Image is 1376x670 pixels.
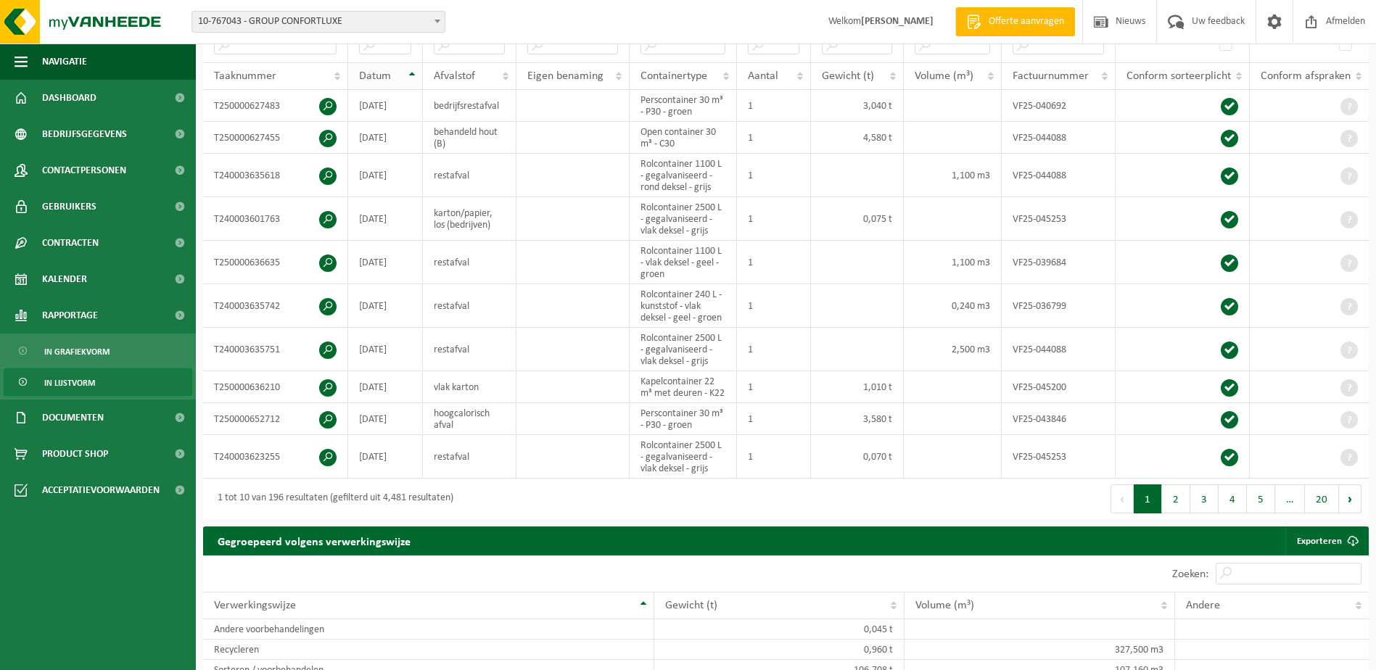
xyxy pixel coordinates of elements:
td: VF25-040692 [1002,90,1116,122]
td: 1,100 m3 [904,241,1002,284]
td: T250000652712 [203,403,348,435]
span: … [1275,484,1305,513]
span: Product Shop [42,436,108,472]
a: Exporteren [1285,526,1367,555]
td: 0,960 t [654,640,905,660]
span: Aantal [748,70,778,82]
td: 1 [737,197,810,241]
span: Gebruikers [42,189,96,225]
td: Rolcontainer 240 L - kunststof - vlak deksel - geel - groen [630,284,737,328]
span: Verwerkingswijze [214,600,296,611]
td: T250000636635 [203,241,348,284]
td: bedrijfsrestafval [423,90,516,122]
td: 4,580 t [811,122,904,154]
span: Factuurnummer [1013,70,1089,82]
td: VF25-039684 [1002,241,1116,284]
td: 1 [737,371,810,403]
span: Dashboard [42,80,96,116]
td: 3,580 t [811,403,904,435]
td: VF25-045253 [1002,435,1116,479]
td: Rolcontainer 1100 L - gegalvaniseerd - rond deksel - grijs [630,154,737,197]
td: VF25-043846 [1002,403,1116,435]
td: [DATE] [348,154,423,197]
span: Taaknummer [214,70,276,82]
td: Rolcontainer 2500 L - gegalvaniseerd - vlak deksel - grijs [630,435,737,479]
td: 1 [737,435,810,479]
td: 0,240 m3 [904,284,1002,328]
td: 2,500 m3 [904,328,1002,371]
span: Volume (m³) [915,70,973,82]
span: Gewicht (t) [822,70,874,82]
td: hoogcalorisch afval [423,403,516,435]
td: VF25-044088 [1002,328,1116,371]
td: restafval [423,435,516,479]
td: [DATE] [348,435,423,479]
td: restafval [423,154,516,197]
span: Eigen benaming [527,70,603,82]
td: Rolcontainer 1100 L - vlak deksel - geel - groen [630,241,737,284]
a: In lijstvorm [4,368,192,396]
button: Next [1339,484,1361,513]
td: vlak karton [423,371,516,403]
td: T250000636210 [203,371,348,403]
td: VF25-045200 [1002,371,1116,403]
span: Conform afspraken [1261,70,1351,82]
td: restafval [423,241,516,284]
span: In grafiekvorm [44,338,110,365]
td: [DATE] [348,284,423,328]
a: In grafiekvorm [4,337,192,365]
span: Rapportage [42,297,98,334]
td: T240003635618 [203,154,348,197]
td: VF25-044088 [1002,122,1116,154]
td: restafval [423,284,516,328]
td: [DATE] [348,403,423,435]
button: 1 [1134,484,1162,513]
td: restafval [423,328,516,371]
td: Andere voorbehandelingen [203,619,654,640]
td: 1,100 m3 [904,154,1002,197]
span: Contracten [42,225,99,261]
a: Offerte aanvragen [955,7,1075,36]
td: 0,045 t [654,619,905,640]
span: 10-767043 - GROUP CONFORTLUXE [192,12,445,32]
td: Perscontainer 30 m³ - P30 - groen [630,403,737,435]
span: Contactpersonen [42,152,126,189]
td: T240003601763 [203,197,348,241]
span: Offerte aanvragen [985,15,1068,29]
td: T240003635751 [203,328,348,371]
span: Gewicht (t) [665,600,717,611]
td: 0,075 t [811,197,904,241]
td: 1 [737,90,810,122]
td: 0,070 t [811,435,904,479]
td: 3,040 t [811,90,904,122]
td: 1 [737,241,810,284]
td: Rolcontainer 2500 L - gegalvaniseerd - vlak deksel - grijs [630,197,737,241]
span: Andere [1186,600,1220,611]
td: 1 [737,328,810,371]
td: Rolcontainer 2500 L - gegalvaniseerd - vlak deksel - grijs [630,328,737,371]
td: [DATE] [348,122,423,154]
td: [DATE] [348,90,423,122]
span: In lijstvorm [44,369,95,397]
span: Bedrijfsgegevens [42,116,127,152]
td: [DATE] [348,328,423,371]
button: Previous [1111,484,1134,513]
td: Kapelcontainer 22 m³ met deuren - K22 [630,371,737,403]
span: Volume (m³) [915,600,974,611]
span: Documenten [42,400,104,436]
span: Acceptatievoorwaarden [42,472,160,508]
td: Open container 30 m³ - C30 [630,122,737,154]
td: [DATE] [348,241,423,284]
td: Perscontainer 30 m³ - P30 - groen [630,90,737,122]
td: 1 [737,403,810,435]
div: 1 tot 10 van 196 resultaten (gefilterd uit 4,481 resultaten) [210,486,453,512]
button: 4 [1219,484,1247,513]
td: 327,500 m3 [905,640,1175,660]
td: VF25-036799 [1002,284,1116,328]
span: Conform sorteerplicht [1126,70,1231,82]
td: VF25-045253 [1002,197,1116,241]
td: T240003623255 [203,435,348,479]
span: 10-767043 - GROUP CONFORTLUXE [191,11,445,33]
td: behandeld hout (B) [423,122,516,154]
span: Afvalstof [434,70,475,82]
